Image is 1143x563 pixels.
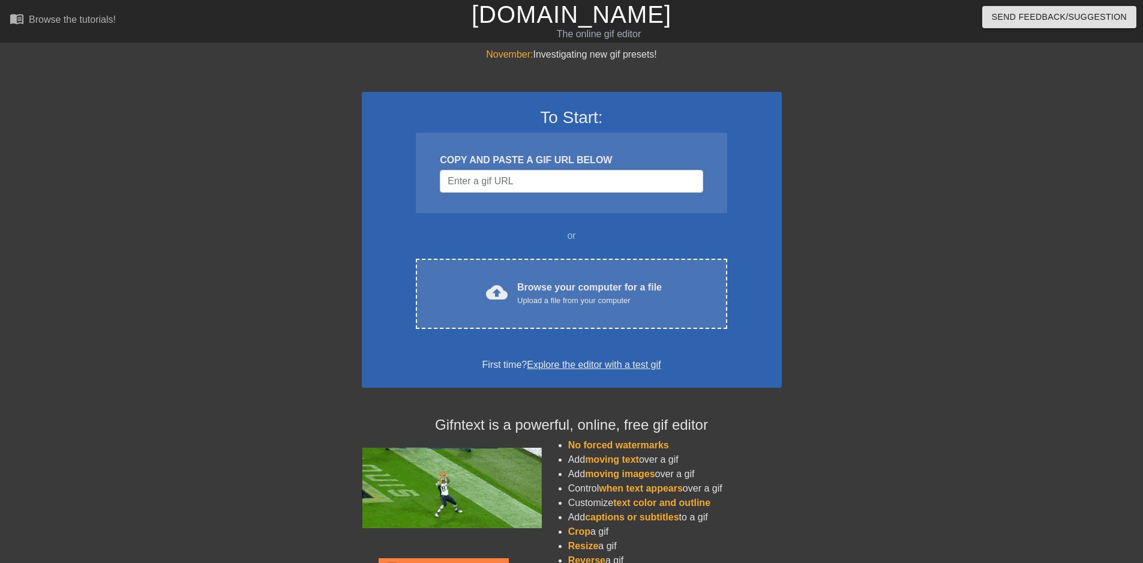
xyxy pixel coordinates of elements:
[362,47,782,62] div: Investigating new gif presets!
[362,448,542,528] img: football_small.gif
[568,453,782,467] li: Add over a gif
[472,1,671,28] a: [DOMAIN_NAME]
[568,496,782,510] li: Customize
[585,469,655,479] span: moving images
[440,170,703,193] input: Username
[568,541,599,551] span: Resize
[568,440,669,450] span: No forced watermarks
[517,280,662,307] div: Browse your computer for a file
[568,510,782,525] li: Add to a gif
[486,281,508,303] span: cloud_upload
[585,454,639,465] span: moving text
[486,49,533,59] span: November:
[517,295,662,307] div: Upload a file from your computer
[10,11,116,30] a: Browse the tutorials!
[10,11,24,26] span: menu_book
[29,14,116,25] div: Browse the tutorials!
[568,526,590,537] span: Crop
[568,539,782,553] li: a gif
[613,498,710,508] span: text color and outline
[992,10,1127,25] span: Send Feedback/Suggestion
[527,360,661,370] a: Explore the editor with a test gif
[440,153,703,167] div: COPY AND PASTE A GIF URL BELOW
[982,6,1136,28] button: Send Feedback/Suggestion
[362,417,782,434] h4: Gifntext is a powerful, online, free gif editor
[568,467,782,481] li: Add over a gif
[393,229,751,243] div: or
[599,483,683,493] span: when text appears
[585,512,679,522] span: captions or subtitles
[377,358,766,372] div: First time?
[568,481,782,496] li: Control over a gif
[387,27,811,41] div: The online gif editor
[377,107,766,128] h3: To Start:
[568,525,782,539] li: a gif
